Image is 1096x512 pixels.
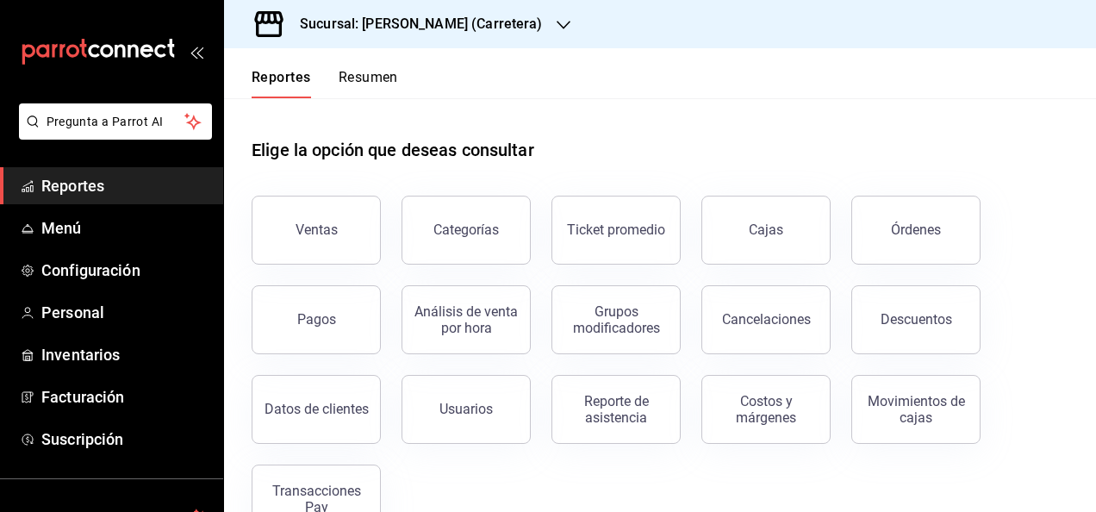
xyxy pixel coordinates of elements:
[252,69,398,98] div: navigation tabs
[402,196,531,265] button: Categorías
[862,393,969,426] div: Movimientos de cajas
[41,428,209,451] span: Suscripción
[402,375,531,444] button: Usuarios
[749,220,784,240] div: Cajas
[713,393,819,426] div: Costos y márgenes
[551,196,681,265] button: Ticket promedio
[413,303,520,336] div: Análisis de venta por hora
[41,301,209,324] span: Personal
[296,222,338,238] div: Ventas
[12,125,212,143] a: Pregunta a Parrot AI
[722,311,811,328] div: Cancelaciones
[190,45,203,59] button: open_drawer_menu
[851,375,981,444] button: Movimientos de cajas
[286,14,543,34] h3: Sucursal: [PERSON_NAME] (Carretera)
[551,285,681,354] button: Grupos modificadores
[252,285,381,354] button: Pagos
[19,103,212,140] button: Pregunta a Parrot AI
[47,113,185,131] span: Pregunta a Parrot AI
[252,69,311,98] button: Reportes
[851,285,981,354] button: Descuentos
[701,285,831,354] button: Cancelaciones
[567,222,665,238] div: Ticket promedio
[41,174,209,197] span: Reportes
[41,343,209,366] span: Inventarios
[252,137,534,163] h1: Elige la opción que deseas consultar
[41,385,209,409] span: Facturación
[339,69,398,98] button: Resumen
[881,311,952,328] div: Descuentos
[297,311,336,328] div: Pagos
[402,285,531,354] button: Análisis de venta por hora
[41,259,209,282] span: Configuración
[851,196,981,265] button: Órdenes
[252,375,381,444] button: Datos de clientes
[563,393,669,426] div: Reporte de asistencia
[551,375,681,444] button: Reporte de asistencia
[433,222,499,238] div: Categorías
[891,222,941,238] div: Órdenes
[701,196,831,265] a: Cajas
[265,401,369,417] div: Datos de clientes
[563,303,669,336] div: Grupos modificadores
[701,375,831,444] button: Costos y márgenes
[252,196,381,265] button: Ventas
[41,216,209,240] span: Menú
[439,401,493,417] div: Usuarios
